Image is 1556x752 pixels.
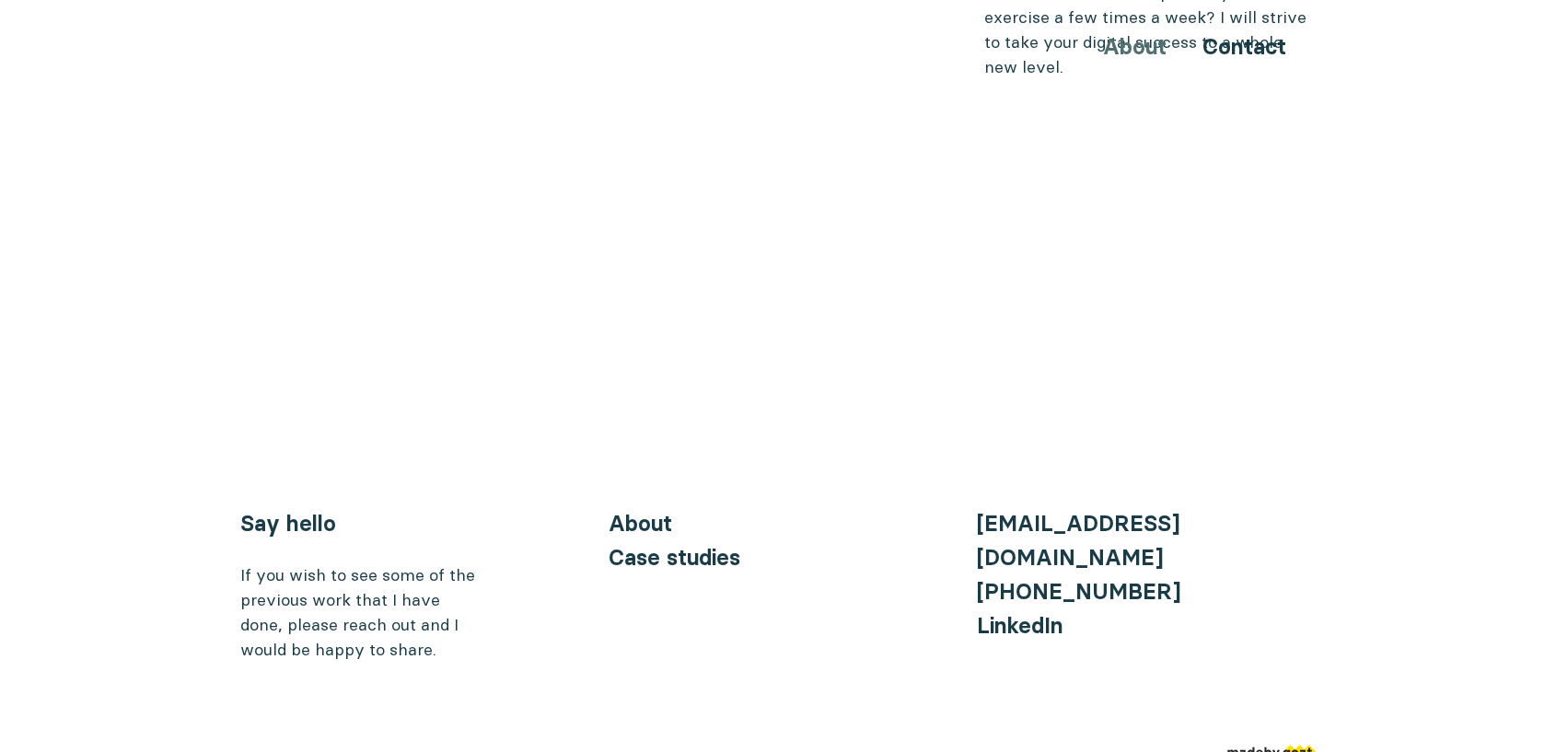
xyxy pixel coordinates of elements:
a: About [609,510,672,537]
div: If you wish to see some of the previous work that I have done, please reach out and I would be ha... [240,562,480,662]
a: LinkedIn [977,612,1063,639]
a: Case studies [609,544,740,571]
a: [EMAIL_ADDRESS][DOMAIN_NAME] [977,510,1179,571]
a: [PHONE_NUMBER] [977,578,1180,605]
a: Contact [1202,33,1286,60]
a: Say hello [240,510,336,537]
